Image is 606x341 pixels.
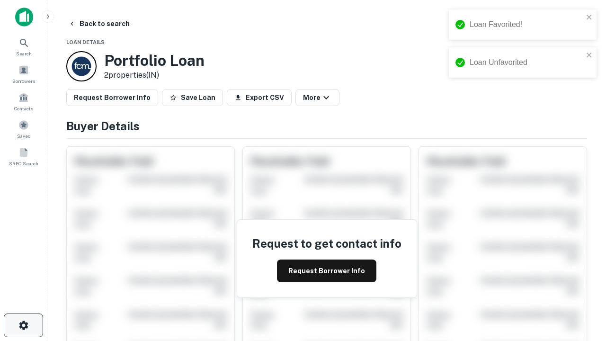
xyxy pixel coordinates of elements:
[66,117,587,135] h4: Buyer Details
[3,61,45,87] a: Borrowers
[104,52,205,70] h3: Portfolio Loan
[295,89,339,106] button: More
[586,13,593,22] button: close
[227,89,292,106] button: Export CSV
[559,235,606,280] iframe: Chat Widget
[3,116,45,142] a: Saved
[66,39,105,45] span: Loan Details
[12,77,35,85] span: Borrowers
[15,8,33,27] img: capitalize-icon.png
[470,19,583,30] div: Loan Favorited!
[64,15,134,32] button: Back to search
[586,51,593,60] button: close
[66,89,158,106] button: Request Borrower Info
[252,235,401,252] h4: Request to get contact info
[3,89,45,114] a: Contacts
[3,144,45,169] a: SREO Search
[3,34,45,59] a: Search
[16,50,32,57] span: Search
[17,132,31,140] span: Saved
[470,57,583,68] div: Loan Unfavorited
[162,89,223,106] button: Save Loan
[104,70,205,81] p: 2 properties (IN)
[14,105,33,112] span: Contacts
[9,160,38,167] span: SREO Search
[277,260,376,282] button: Request Borrower Info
